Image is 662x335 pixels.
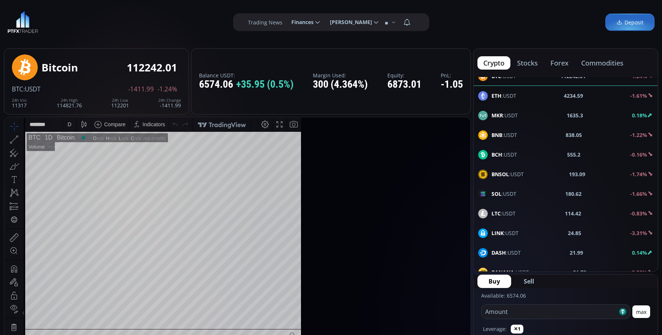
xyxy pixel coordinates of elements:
[491,229,519,237] span: :USDT
[566,131,582,139] b: 838.05
[128,86,154,93] span: -1411.99
[567,111,583,119] b: 1635.3
[491,190,516,198] span: :USDT
[42,62,78,73] div: Bitcoin
[117,18,124,24] div: n/a
[632,305,650,318] button: max
[630,171,647,178] b: -1.74%
[100,4,121,10] div: Compare
[63,4,67,10] div: D
[491,151,517,158] span: :USDT
[158,98,181,103] div: 24h Change
[36,17,48,24] div: 1D
[567,151,580,158] b: 555.2
[236,79,294,90] span: +35.95 (0.5%)
[7,11,38,33] img: LOGO
[491,170,524,178] span: :USDT
[491,151,502,158] b: BCH
[491,269,514,276] b: BANANA
[491,171,509,178] b: BNSOL
[491,92,502,99] b: ETH
[477,275,511,288] button: Buy
[491,230,504,237] b: LINK
[491,210,501,217] b: LTC
[12,85,23,93] span: BTC
[387,79,421,90] div: 6873.01
[511,56,544,70] button: stocks
[105,18,112,24] div: n/a
[387,73,421,78] label: Equity:
[57,98,82,103] div: 24h High
[248,19,282,26] label: Trading News
[12,98,27,103] div: 24h Vol.
[102,18,105,24] div: H
[491,92,516,100] span: :USDT
[491,210,516,217] span: :USDT
[570,249,583,257] b: 21.99
[575,56,629,70] button: commodities
[632,249,647,256] b: 0.14%
[286,15,314,30] span: Finances
[568,229,581,237] b: 24.85
[130,18,137,24] div: n/a
[158,86,177,93] span: -1.24%
[616,19,643,26] span: Deposit
[630,131,647,138] b: -1.22%
[511,325,523,334] button: ✕1
[605,14,655,31] a: Deposit
[491,131,502,138] b: BNB
[524,277,534,286] span: Sell
[17,191,20,201] div: Hide Drawings Toolbar
[93,18,99,24] div: n/a
[513,275,545,288] button: Sell
[127,62,177,73] div: 112242.01
[491,249,506,256] b: DASH
[126,18,130,24] div: C
[491,268,529,276] span: :USDT
[630,190,647,197] b: -1.66%
[632,112,647,119] b: 0.18%
[564,92,583,100] b: 4234.59
[199,79,294,90] div: 6574.06
[441,79,463,90] div: -1.05
[491,190,502,197] b: SOL
[489,277,500,286] span: Buy
[630,151,647,158] b: -0.16%
[491,249,521,257] span: :USDT
[441,73,463,78] label: PnL:
[573,268,586,276] b: 21.78
[111,98,129,108] div: 112201
[565,210,581,217] b: 114.42
[491,112,503,119] b: MKR
[491,111,518,119] span: :USDT
[313,73,368,78] label: Margin Used:
[630,230,647,237] b: -3.31%
[24,27,40,32] div: Volume
[477,56,510,70] button: crypto
[569,170,585,178] b: 193.09
[630,210,647,217] b: -0.83%
[491,131,517,139] span: :USDT
[7,99,13,106] div: 
[57,98,82,108] div: 114821.76
[12,98,27,108] div: 11317
[48,17,70,24] div: Bitcoin
[199,73,294,78] label: Balance USDT:
[138,4,161,10] div: Indicators
[545,56,575,70] button: forex
[76,17,82,24] div: Market open
[111,98,129,103] div: 24h Low
[565,190,582,198] b: 180.62
[158,98,181,108] div: -1411.99
[481,292,526,299] label: Available: 6574.06
[139,18,161,24] div: n/a (n/a%)
[630,269,647,276] b: -3.50%
[24,17,36,24] div: BTC
[483,325,507,333] label: Leverage:
[630,92,647,99] b: -1.61%
[313,79,368,90] div: 300 (4.364%)
[88,18,92,24] div: O
[114,18,117,24] div: L
[23,85,40,93] span: :USDT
